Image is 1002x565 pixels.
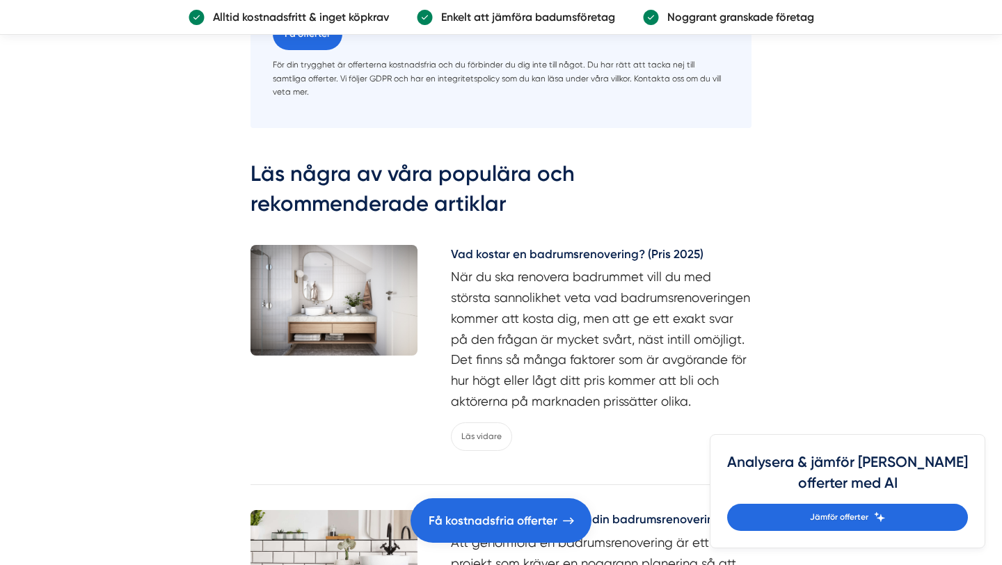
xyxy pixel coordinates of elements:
[810,511,868,524] span: Jämför offerter
[273,58,729,99] p: För din trygghet är offerterna kostnadsfria och du förbinder du dig inte till något. Du har rätt ...
[205,8,389,26] p: Alltid kostnadsfritt & inget köpkrav
[451,245,751,267] a: Vad kostar en badrumsrenovering? (Pris 2025)
[433,8,615,26] p: Enkelt att jämföra badumsföretag
[411,498,591,543] a: Få kostnadsfria offerter
[250,159,751,228] h2: Läs några av våra populära och rekommenderade artiklar
[429,511,557,530] span: Få kostnadsfria offerter
[659,8,814,26] p: Noggrant granskade företag
[727,452,968,504] h4: Analysera & jämför [PERSON_NAME] offerter med AI
[451,266,751,411] p: När du ska renovera badrummet vill du med största sannolikhet veta vad badrumsrenoveringen kommer...
[250,245,417,356] img: Vad kostar en badrumsrenovering? (Pris 2025)
[727,504,968,531] a: Jämför offerter
[451,510,751,532] a: Ultimata CHECKLISTAN till din badrumsrenovering 2025
[451,422,512,451] a: Läs vidare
